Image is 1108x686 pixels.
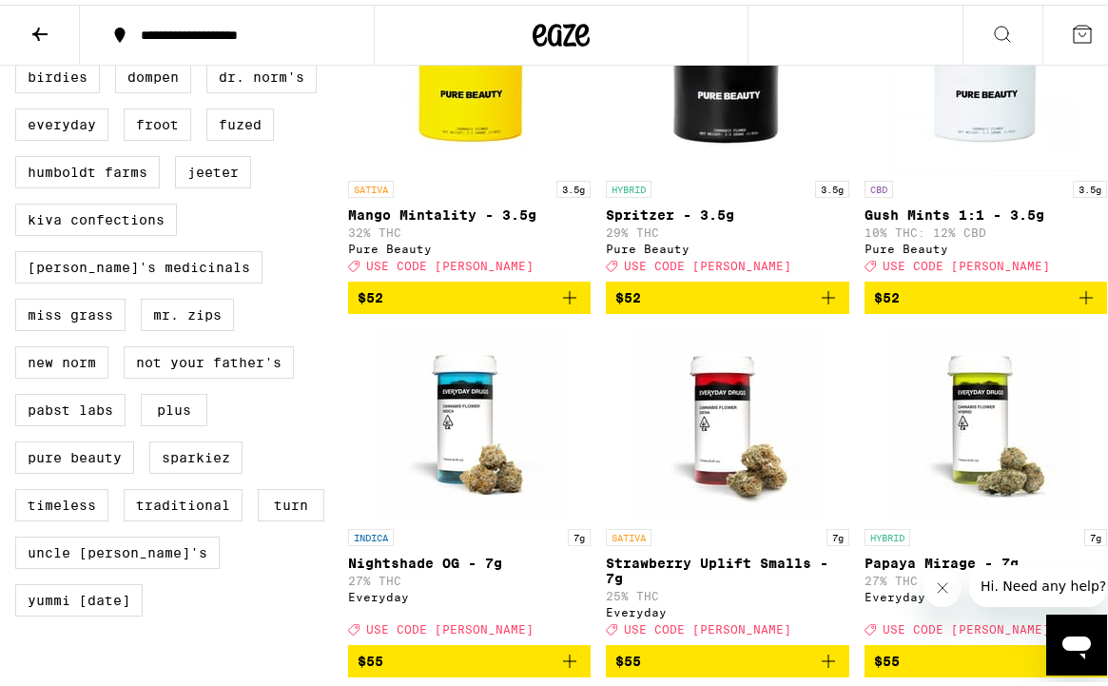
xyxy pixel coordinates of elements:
label: Dompen [115,56,191,88]
label: Not Your Father's [124,342,294,374]
span: USE CODE [PERSON_NAME] [366,618,534,631]
label: Fuzed [206,104,274,136]
label: Dr. Norm's [206,56,317,88]
p: Nightshade OG - 7g [348,551,591,566]
p: 27% THC [348,570,591,582]
img: Everyday - Papaya Mirage - 7g [890,324,1080,515]
span: USE CODE [PERSON_NAME] [883,255,1050,267]
button: Add to bag [865,640,1107,673]
p: 3.5g [556,176,591,193]
p: HYBRID [865,524,910,541]
label: Uncle [PERSON_NAME]'s [15,532,220,564]
div: Pure Beauty [606,238,848,250]
p: CBD [865,176,893,193]
p: 29% THC [606,222,848,234]
div: Pure Beauty [865,238,1107,250]
div: Everyday [865,586,1107,598]
label: Sparkiez [149,437,243,469]
p: HYBRID [606,176,651,193]
p: 27% THC [865,570,1107,582]
button: Add to bag [348,640,591,673]
span: $52 [358,285,383,301]
p: Papaya Mirage - 7g [865,551,1107,566]
button: Add to bag [348,277,591,309]
p: 10% THC: 12% CBD [865,222,1107,234]
p: 32% THC [348,222,591,234]
button: Add to bag [606,640,848,673]
p: Strawberry Uplift Smalls - 7g [606,551,848,581]
span: $52 [615,285,641,301]
label: Mr. Zips [141,294,234,326]
label: Everyday [15,104,108,136]
a: Open page for Papaya Mirage - 7g from Everyday [865,324,1107,640]
label: Traditional [124,484,243,517]
label: Birdies [15,56,100,88]
iframe: Button to launch messaging window [1046,610,1107,671]
a: Open page for Strawberry Uplift Smalls - 7g from Everyday [606,324,848,640]
label: Humboldt Farms [15,151,160,184]
p: 3.5g [815,176,849,193]
label: Froot [124,104,191,136]
div: Everyday [606,601,848,614]
label: Pabst Labs [15,389,126,421]
label: PLUS [141,389,207,421]
label: New Norm [15,342,108,374]
label: Pure Beauty [15,437,134,469]
iframe: Close message [923,564,962,602]
label: Timeless [15,484,108,517]
label: Yummi [DATE] [15,579,143,612]
img: Everyday - Nightshade OG - 7g [375,324,565,515]
span: USE CODE [PERSON_NAME] [624,255,791,267]
span: $55 [615,649,641,664]
p: SATIVA [348,176,394,193]
div: Everyday [348,586,591,598]
p: Gush Mints 1:1 - 3.5g [865,203,1107,218]
span: USE CODE [PERSON_NAME] [366,255,534,267]
iframe: Message from company [969,560,1107,602]
label: Jeeter [175,151,251,184]
p: 25% THC [606,585,848,598]
label: Miss Grass [15,294,126,326]
p: 3.5g [1073,176,1107,193]
span: $52 [874,285,900,301]
p: SATIVA [606,524,651,541]
p: 7g [826,524,849,541]
p: 7g [1084,524,1107,541]
a: Open page for Nightshade OG - 7g from Everyday [348,324,591,640]
span: $55 [358,649,383,664]
label: Kiva Confections [15,199,177,231]
span: USE CODE [PERSON_NAME] [624,618,791,631]
button: Add to bag [606,277,848,309]
label: turn [258,484,324,517]
p: 7g [568,524,591,541]
label: [PERSON_NAME]'s Medicinals [15,246,262,279]
span: $55 [874,649,900,664]
button: Add to bag [865,277,1107,309]
img: Everyday - Strawberry Uplift Smalls - 7g [632,324,823,515]
p: Spritzer - 3.5g [606,203,848,218]
span: USE CODE [PERSON_NAME] [883,618,1050,631]
p: INDICA [348,524,394,541]
div: Pure Beauty [348,238,591,250]
p: Mango Mintality - 3.5g [348,203,591,218]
